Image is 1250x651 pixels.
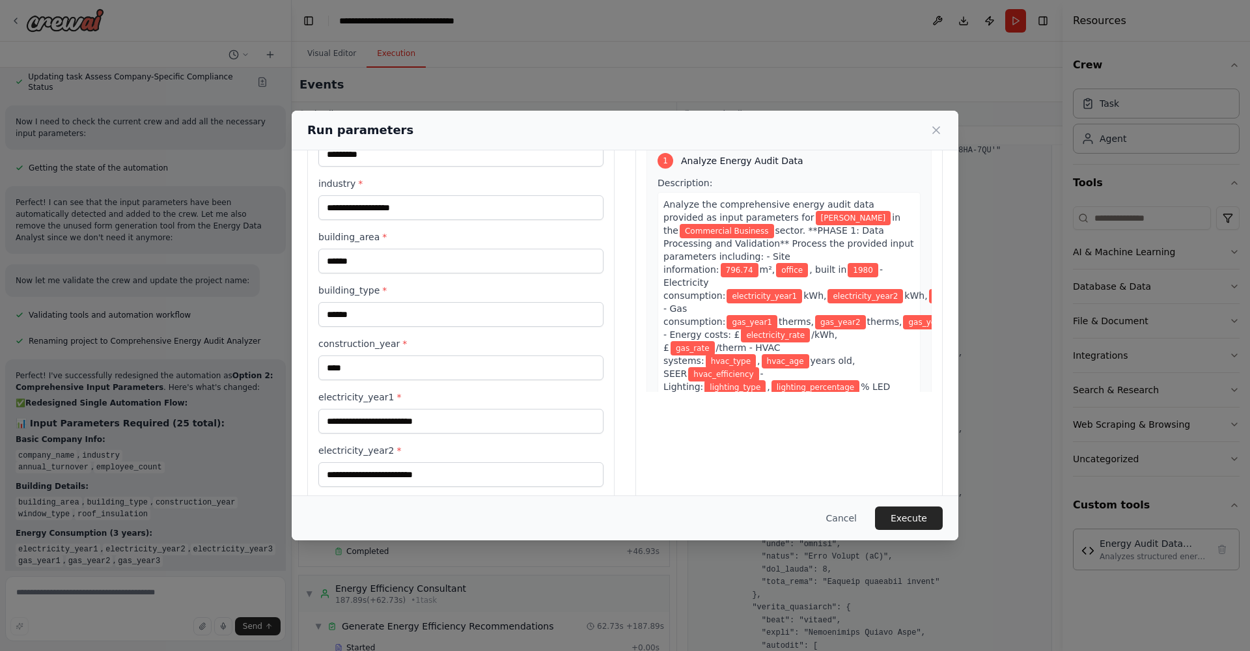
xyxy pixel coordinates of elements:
span: sector. **PHASE 1: Data Processing and Validation** Process the provided input parameters includi... [663,225,914,275]
span: Analyze Energy Audit Data [681,154,803,167]
span: therms, [779,316,814,327]
span: Variable: gas_year1 [727,315,777,329]
span: Variable: industry [680,224,774,238]
span: Variable: building_type [776,263,808,277]
span: , [767,381,770,392]
span: , built in [809,264,846,275]
label: building_type [318,284,604,297]
span: - Electricity consumption: [663,264,883,301]
div: 1 [658,153,673,169]
span: Variable: hvac_type [706,354,756,368]
span: Variable: gas_year3 [903,315,954,329]
label: electricity_year2 [318,444,604,457]
span: m², [760,264,775,275]
span: Variable: building_area [721,263,758,277]
span: kWh, [803,290,826,301]
span: kWh, [904,290,927,301]
span: Variable: electricity_year3 [929,289,1005,303]
label: construction_year [318,337,604,350]
button: Cancel [816,506,867,530]
span: , [757,355,760,366]
span: Variable: lighting_type [704,380,766,395]
span: Variable: construction_year [848,263,878,277]
span: kWh - Gas consumption: [663,290,1025,327]
span: Variable: gas_rate [671,341,715,355]
label: electricity_year1 [318,391,604,404]
span: Variable: electricity_year1 [727,289,802,303]
span: Variable: lighting_percentage [771,380,859,395]
span: Variable: electricity_rate [741,328,810,342]
h2: Run parameters [307,121,413,139]
span: Variable: company_name [816,211,891,225]
span: /therm - HVAC systems: [663,342,781,366]
label: industry [318,177,604,190]
span: therms, [867,316,902,327]
label: building_area [318,230,604,243]
span: Analyze the comprehensive energy audit data provided as input parameters for [663,199,874,223]
span: Variable: electricity_year2 [827,289,903,303]
span: Description: [658,178,712,188]
span: Variable: hvac_efficiency [688,367,758,381]
span: Variable: hvac_age [762,354,809,368]
span: Variable: gas_year2 [815,315,866,329]
button: Execute [875,506,943,530]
